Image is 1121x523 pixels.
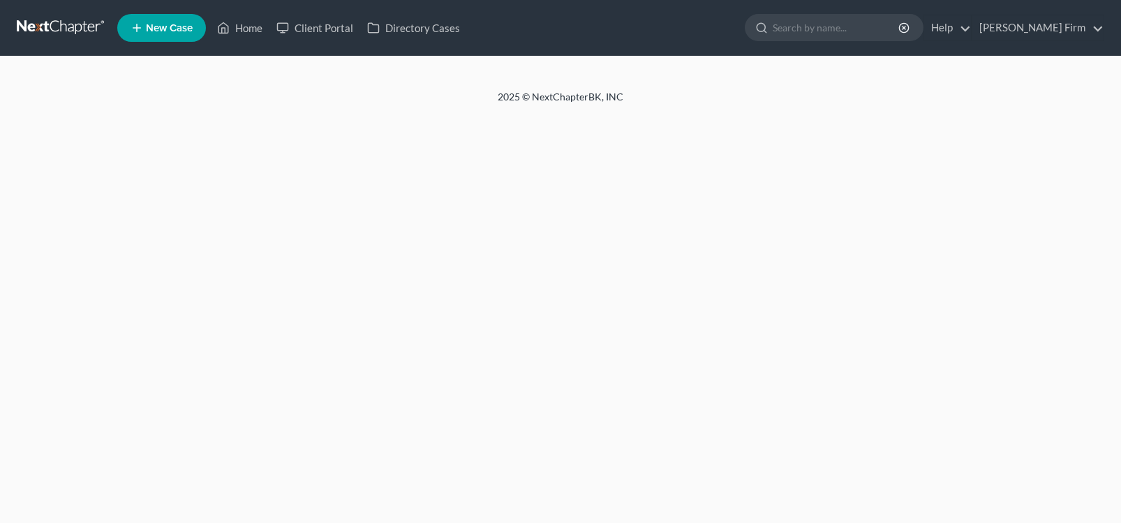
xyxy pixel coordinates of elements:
span: New Case [146,23,193,33]
input: Search by name... [773,15,900,40]
a: Directory Cases [360,15,467,40]
a: Client Portal [269,15,360,40]
a: Help [924,15,971,40]
a: Home [210,15,269,40]
div: 2025 © NextChapterBK, INC [163,90,958,115]
a: [PERSON_NAME] Firm [972,15,1104,40]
